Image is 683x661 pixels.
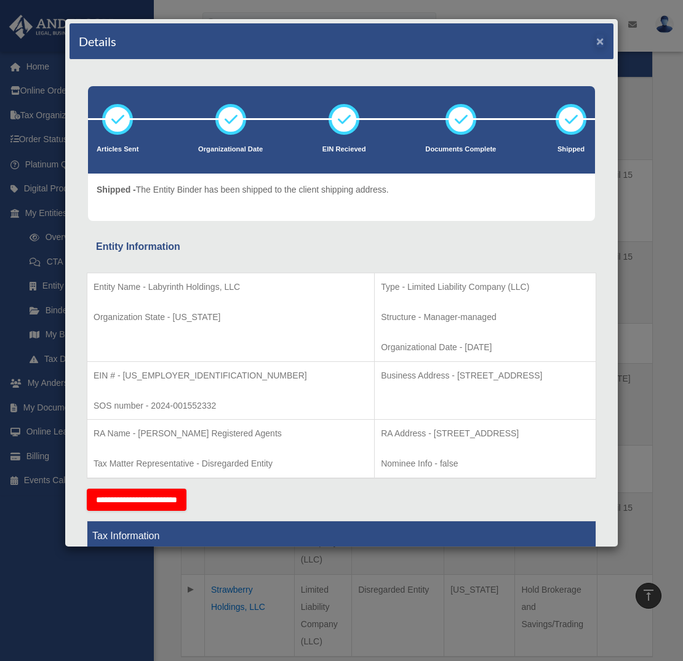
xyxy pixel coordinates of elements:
[94,279,368,295] p: Entity Name - Labyrinth Holdings, LLC
[322,143,366,156] p: EIN Recieved
[425,143,496,156] p: Documents Complete
[198,143,263,156] p: Organizational Date
[381,368,589,383] p: Business Address - [STREET_ADDRESS]
[97,185,136,194] span: Shipped -
[556,143,586,156] p: Shipped
[94,310,368,325] p: Organization State - [US_STATE]
[94,368,368,383] p: EIN # - [US_EMPLOYER_IDENTIFICATION_NUMBER]
[96,238,587,255] div: Entity Information
[381,279,589,295] p: Type - Limited Liability Company (LLC)
[596,34,604,47] button: ×
[87,521,596,551] th: Tax Information
[381,310,589,325] p: Structure - Manager-managed
[381,426,589,441] p: RA Address - [STREET_ADDRESS]
[381,340,589,355] p: Organizational Date - [DATE]
[94,456,368,471] p: Tax Matter Representative - Disregarded Entity
[381,456,589,471] p: Nominee Info - false
[97,143,138,156] p: Articles Sent
[79,33,116,50] h4: Details
[94,426,368,441] p: RA Name - [PERSON_NAME] Registered Agents
[94,398,368,414] p: SOS number - 2024-001552332
[97,182,389,198] p: The Entity Binder has been shipped to the client shipping address.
